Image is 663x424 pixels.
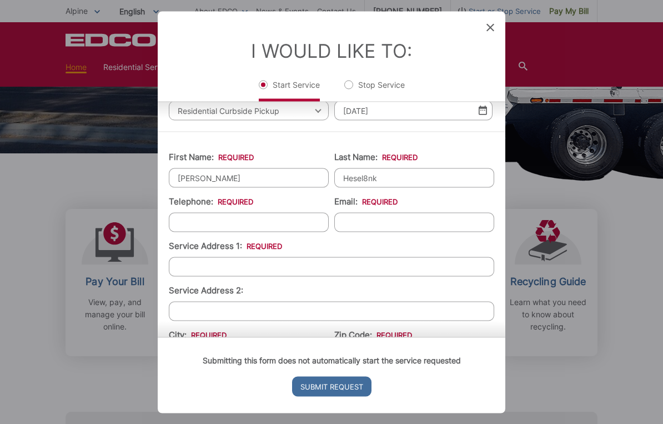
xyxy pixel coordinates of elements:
[169,285,243,295] label: Service Address 2:
[259,79,320,101] label: Start Service
[169,152,254,162] label: First Name:
[169,196,253,206] label: Telephone:
[334,101,493,120] input: Select date
[334,152,418,162] label: Last Name:
[334,196,398,206] label: Email:
[479,106,487,115] img: Select date
[203,355,461,365] strong: Submitting this form does not automatically start the service requested
[169,101,329,120] span: Residential Curbside Pickup
[251,39,412,62] label: I Would Like To:
[292,376,371,396] input: Submit Request
[169,241,282,251] label: Service Address 1:
[344,79,405,101] label: Stop Service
